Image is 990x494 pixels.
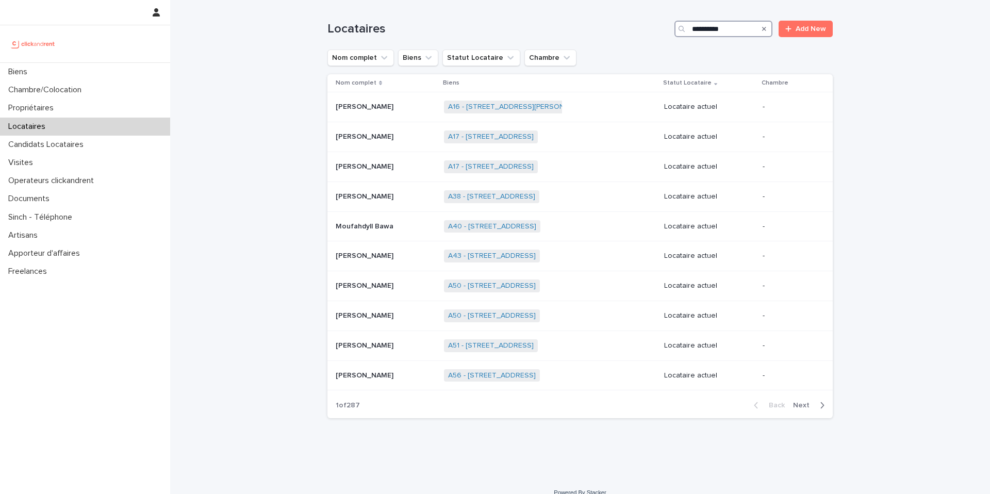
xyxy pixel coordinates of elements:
[763,282,816,290] p: -
[442,50,520,66] button: Statut Locataire
[763,222,816,231] p: -
[327,152,833,182] tr: [PERSON_NAME][PERSON_NAME] A17 - [STREET_ADDRESS] Locataire actuel-
[763,402,785,409] span: Back
[664,252,754,260] p: Locataire actuel
[4,122,54,131] p: Locataires
[763,311,816,320] p: -
[327,360,833,390] tr: [PERSON_NAME][PERSON_NAME] A56 - [STREET_ADDRESS] Locataire actuel-
[327,182,833,211] tr: [PERSON_NAME][PERSON_NAME] A38 - [STREET_ADDRESS] Locataire actuel-
[448,341,534,350] a: A51 - [STREET_ADDRESS]
[336,77,376,89] p: Nom complet
[448,282,536,290] a: A50 - [STREET_ADDRESS]
[789,401,833,410] button: Next
[448,192,535,201] a: A38 - [STREET_ADDRESS]
[663,77,712,89] p: Statut Locataire
[327,241,833,271] tr: [PERSON_NAME][PERSON_NAME] A43 - [STREET_ADDRESS] Locataire actuel-
[779,21,833,37] a: Add New
[327,271,833,301] tr: [PERSON_NAME][PERSON_NAME] A50 - [STREET_ADDRESS] Locataire actuel-
[327,301,833,331] tr: [PERSON_NAME][PERSON_NAME] A50 - [STREET_ADDRESS] Locataire actuel-
[327,22,670,37] h1: Locataires
[664,103,754,111] p: Locataire actuel
[664,341,754,350] p: Locataire actuel
[4,158,41,168] p: Visites
[763,371,816,380] p: -
[796,25,826,32] span: Add New
[336,101,395,111] p: [PERSON_NAME]
[664,162,754,171] p: Locataire actuel
[763,133,816,141] p: -
[336,369,395,380] p: [PERSON_NAME]
[448,103,590,111] a: A16 - [STREET_ADDRESS][PERSON_NAME]
[336,130,395,141] p: [PERSON_NAME]
[4,267,55,276] p: Freelances
[327,211,833,241] tr: Moufahdyll BawaMoufahdyll Bawa A40 - [STREET_ADDRESS] Locataire actuel-
[336,190,395,201] p: [PERSON_NAME]
[327,92,833,122] tr: [PERSON_NAME][PERSON_NAME] A16 - [STREET_ADDRESS][PERSON_NAME] Locataire actuel-
[664,282,754,290] p: Locataire actuel
[664,133,754,141] p: Locataire actuel
[4,230,46,240] p: Artisans
[327,122,833,152] tr: [PERSON_NAME][PERSON_NAME] A17 - [STREET_ADDRESS] Locataire actuel-
[664,192,754,201] p: Locataire actuel
[4,249,88,258] p: Apporteur d'affaires
[4,85,90,95] p: Chambre/Colocation
[8,34,58,54] img: UCB0brd3T0yccxBKYDjQ
[336,160,395,171] p: [PERSON_NAME]
[763,192,816,201] p: -
[327,331,833,360] tr: [PERSON_NAME][PERSON_NAME] A51 - [STREET_ADDRESS] Locataire actuel-
[327,393,368,418] p: 1 of 287
[664,222,754,231] p: Locataire actuel
[763,162,816,171] p: -
[793,402,816,409] span: Next
[4,103,62,113] p: Propriétaires
[763,341,816,350] p: -
[336,309,395,320] p: [PERSON_NAME]
[4,67,36,77] p: Biens
[448,133,534,141] a: A17 - [STREET_ADDRESS]
[448,371,536,380] a: A56 - [STREET_ADDRESS]
[4,176,102,186] p: Operateurs clickandrent
[448,162,534,171] a: A17 - [STREET_ADDRESS]
[763,252,816,260] p: -
[398,50,438,66] button: Biens
[336,279,395,290] p: [PERSON_NAME]
[674,21,772,37] input: Search
[664,371,754,380] p: Locataire actuel
[336,220,395,231] p: Moufahdyll Bawa
[664,311,754,320] p: Locataire actuel
[327,50,394,66] button: Nom complet
[4,140,92,150] p: Candidats Locataires
[448,311,536,320] a: A50 - [STREET_ADDRESS]
[762,77,788,89] p: Chambre
[443,77,459,89] p: Biens
[763,103,816,111] p: -
[448,222,536,231] a: A40 - [STREET_ADDRESS]
[336,250,395,260] p: [PERSON_NAME]
[448,252,536,260] a: A43 - [STREET_ADDRESS]
[746,401,789,410] button: Back
[4,194,58,204] p: Documents
[4,212,80,222] p: Sinch - Téléphone
[524,50,576,66] button: Chambre
[336,339,395,350] p: [PERSON_NAME]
